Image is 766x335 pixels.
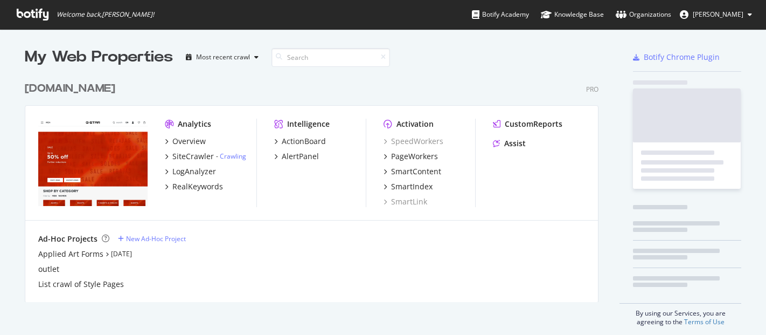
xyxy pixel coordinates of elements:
[384,151,438,162] a: PageWorkers
[38,249,103,259] a: Applied Art Forms
[271,48,390,67] input: Search
[172,151,214,162] div: SiteCrawler
[165,151,246,162] a: SiteCrawler- Crawling
[38,119,148,206] img: www.g-star.com
[693,10,743,19] span: Nadine Kraegeloh
[287,119,330,129] div: Intelligence
[505,119,562,129] div: CustomReports
[57,10,154,19] span: Welcome back, [PERSON_NAME] !
[384,196,427,207] a: SmartLink
[384,181,433,192] a: SmartIndex
[111,249,132,258] a: [DATE]
[671,6,761,23] button: [PERSON_NAME]
[178,119,211,129] div: Analytics
[25,81,115,97] div: [DOMAIN_NAME]
[472,9,529,20] div: Botify Academy
[172,136,206,147] div: Overview
[25,68,607,302] div: grid
[586,85,598,94] div: Pro
[165,166,216,177] a: LogAnalyzer
[25,46,173,68] div: My Web Properties
[25,81,120,97] a: [DOMAIN_NAME]
[644,52,720,63] div: Botify Chrome Plugin
[619,303,741,326] div: By using our Services, you are agreeing to the
[216,152,246,161] div: -
[165,136,206,147] a: Overview
[38,234,98,244] div: Ad-Hoc Projects
[541,9,604,20] div: Knowledge Base
[220,152,246,161] a: Crawling
[396,119,434,129] div: Activation
[172,166,216,177] div: LogAnalyzer
[504,138,526,149] div: Assist
[196,54,250,60] div: Most recent crawl
[126,234,186,243] div: New Ad-Hoc Project
[493,138,526,149] a: Assist
[172,181,223,192] div: RealKeywords
[38,279,124,290] a: List crawl of Style Pages
[391,151,438,162] div: PageWorkers
[165,181,223,192] a: RealKeywords
[384,136,443,147] a: SpeedWorkers
[38,264,59,275] a: outlet
[384,166,441,177] a: SmartContent
[118,234,186,243] a: New Ad-Hoc Project
[493,119,562,129] a: CustomReports
[391,181,433,192] div: SmartIndex
[274,136,326,147] a: ActionBoard
[182,49,263,66] button: Most recent crawl
[274,151,319,162] a: AlertPanel
[282,151,319,162] div: AlertPanel
[391,166,441,177] div: SmartContent
[616,9,671,20] div: Organizations
[282,136,326,147] div: ActionBoard
[684,317,725,326] a: Terms of Use
[633,52,720,63] a: Botify Chrome Plugin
